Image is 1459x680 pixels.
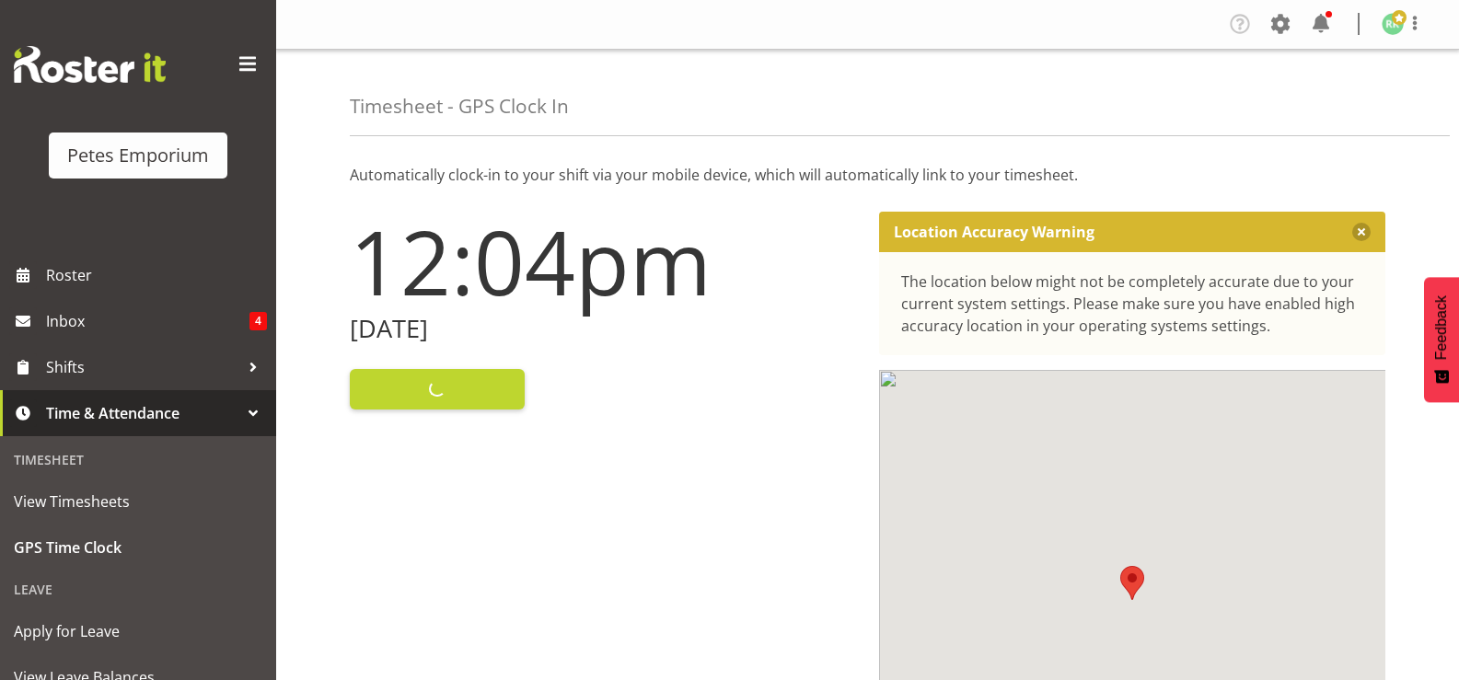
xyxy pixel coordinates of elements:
[46,261,267,289] span: Roster
[1382,13,1404,35] img: ruth-robertson-taylor722.jpg
[46,307,249,335] span: Inbox
[350,164,1385,186] p: Automatically clock-in to your shift via your mobile device, which will automatically link to you...
[46,353,239,381] span: Shifts
[5,608,272,654] a: Apply for Leave
[14,617,262,645] span: Apply for Leave
[14,534,262,561] span: GPS Time Clock
[901,271,1364,337] div: The location below might not be completely accurate due to your current system settings. Please m...
[14,488,262,515] span: View Timesheets
[5,441,272,478] div: Timesheet
[350,315,857,343] h2: [DATE]
[1352,223,1371,241] button: Close message
[249,312,267,330] span: 4
[67,142,209,169] div: Petes Emporium
[5,478,272,524] a: View Timesheets
[1424,277,1459,402] button: Feedback - Show survey
[1433,295,1450,360] span: Feedback
[5,524,272,571] a: GPS Time Clock
[350,212,857,311] h1: 12:04pm
[14,46,166,83] img: Rosterit website logo
[350,96,569,117] h4: Timesheet - GPS Clock In
[894,223,1094,241] p: Location Accuracy Warning
[46,399,239,427] span: Time & Attendance
[5,571,272,608] div: Leave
